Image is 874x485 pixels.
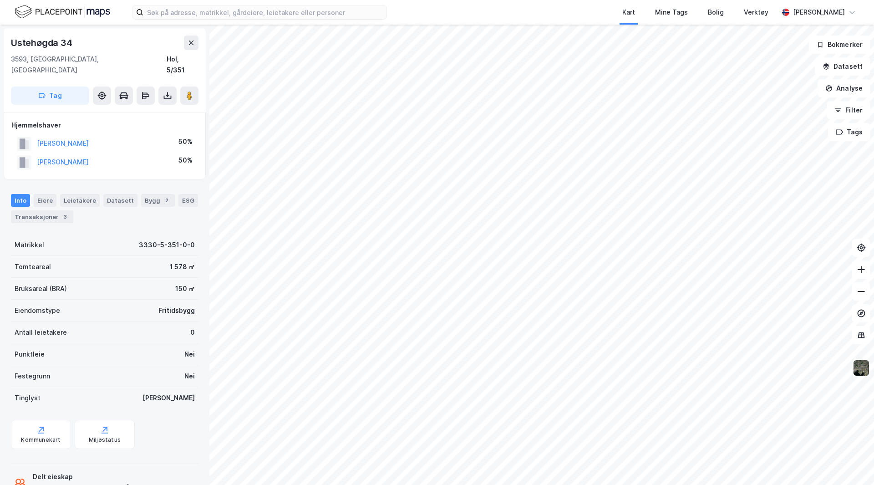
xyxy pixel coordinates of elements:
[15,371,50,382] div: Festegrunn
[61,212,70,221] div: 3
[139,240,195,250] div: 3330-5-351-0-0
[15,305,60,316] div: Eiendomstype
[622,7,635,18] div: Kart
[175,283,195,294] div: 150 ㎡
[818,79,870,97] button: Analyse
[143,5,386,19] input: Søk på adresse, matrikkel, gårdeiere, leietakere eller personer
[828,441,874,485] div: Kontrollprogram for chat
[184,371,195,382] div: Nei
[89,436,121,444] div: Miljøstatus
[744,7,768,18] div: Verktøy
[178,194,198,207] div: ESG
[170,261,195,272] div: 1 578 ㎡
[103,194,137,207] div: Datasett
[21,436,61,444] div: Kommunekart
[60,194,100,207] div: Leietakere
[15,393,41,403] div: Tinglyst
[815,57,870,76] button: Datasett
[184,349,195,360] div: Nei
[142,393,195,403] div: [PERSON_NAME]
[11,87,89,105] button: Tag
[34,194,56,207] div: Eiere
[828,441,874,485] iframe: Chat Widget
[655,7,688,18] div: Mine Tags
[15,283,67,294] div: Bruksareal (BRA)
[11,210,73,223] div: Transaksjoner
[15,349,45,360] div: Punktleie
[827,101,870,119] button: Filter
[853,359,870,377] img: 9k=
[190,327,195,338] div: 0
[178,155,193,166] div: 50%
[15,240,44,250] div: Matrikkel
[178,136,193,147] div: 50%
[11,54,167,76] div: 3593, [GEOGRAPHIC_DATA], [GEOGRAPHIC_DATA]
[167,54,198,76] div: Hol, 5/351
[11,194,30,207] div: Info
[708,7,724,18] div: Bolig
[15,261,51,272] div: Tomteareal
[793,7,845,18] div: [PERSON_NAME]
[828,123,870,141] button: Tags
[15,4,110,20] img: logo.f888ab2527a4732fd821a326f86c7f29.svg
[141,194,175,207] div: Bygg
[809,36,870,54] button: Bokmerker
[15,327,67,338] div: Antall leietakere
[162,196,171,205] div: 2
[11,120,198,131] div: Hjemmelshaver
[33,471,152,482] div: Delt eieskap
[158,305,195,316] div: Fritidsbygg
[11,36,74,50] div: Ustehøgda 34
